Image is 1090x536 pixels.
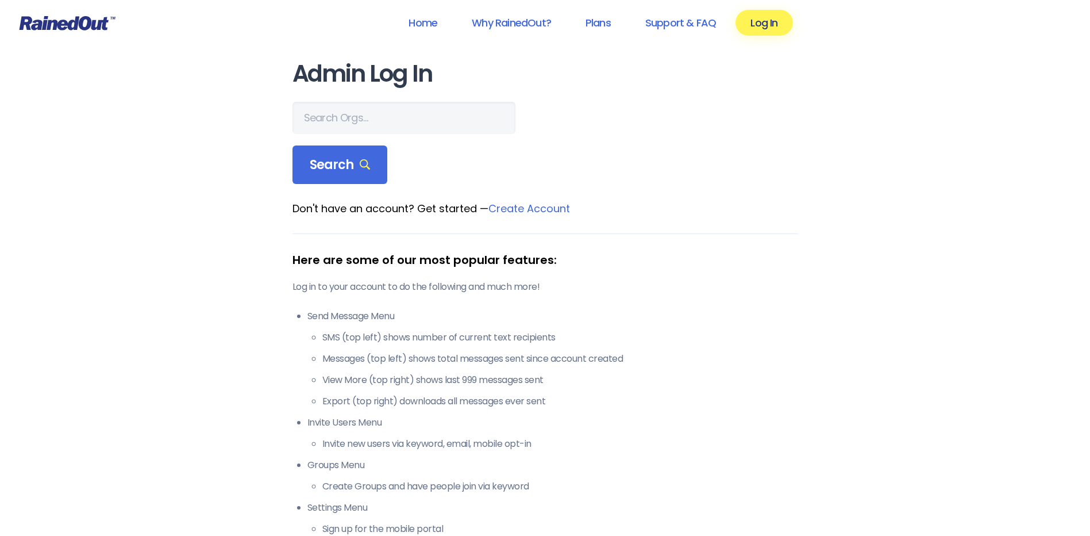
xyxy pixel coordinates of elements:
h1: Admin Log In [292,61,798,87]
a: Create Account [488,201,570,216]
a: Support & FAQ [630,10,731,36]
li: Messages (top left) shows total messages sent since account created [322,352,798,366]
li: SMS (top left) shows number of current text recipients [322,331,798,344]
li: View More (top right) shows last 999 messages sent [322,373,798,387]
li: Export (top right) downloads all messages ever sent [322,395,798,408]
li: Sign up for the mobile portal [322,522,798,536]
span: Search [310,157,371,173]
div: Search [292,146,388,185]
li: Create Groups and have people join via keyword [322,480,798,493]
a: Log In [735,10,792,36]
div: Here are some of our most popular features: [292,251,798,269]
li: Groups Menu [307,458,798,493]
a: Home [394,10,452,36]
li: Invite new users via keyword, email, mobile opt-in [322,437,798,451]
a: Plans [571,10,626,36]
input: Search Orgs… [292,102,515,134]
li: Invite Users Menu [307,416,798,451]
a: Why RainedOut? [457,10,566,36]
p: Log in to your account to do the following and much more! [292,280,798,294]
li: Send Message Menu [307,309,798,408]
